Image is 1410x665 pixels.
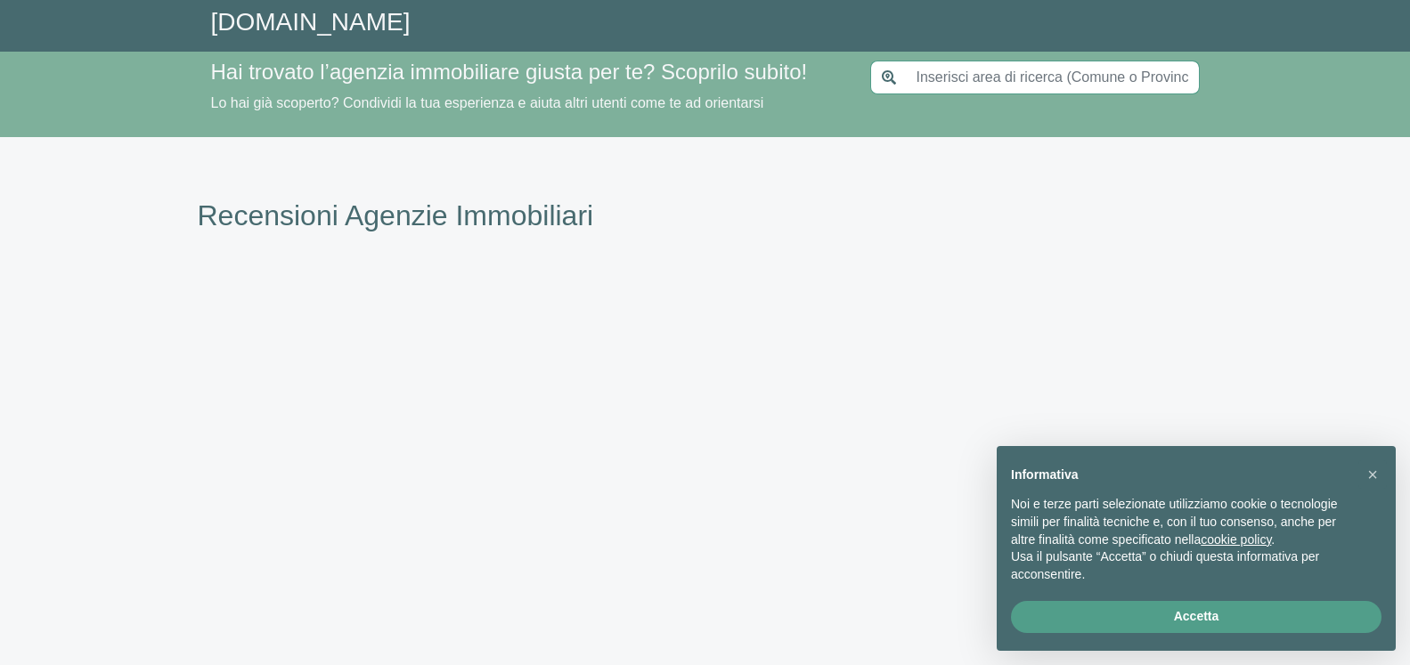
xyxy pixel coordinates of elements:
[198,199,1213,232] h1: Recensioni Agenzie Immobiliari
[1201,532,1271,547] a: cookie policy - il link si apre in una nuova scheda
[1358,460,1387,489] button: Chiudi questa informativa
[1367,465,1378,484] span: ×
[211,93,849,114] p: Lo hai già scoperto? Condividi la tua esperienza e aiuta altri utenti come te ad orientarsi
[1011,548,1353,583] p: Usa il pulsante “Accetta” o chiudi questa informativa per acconsentire.
[211,60,849,85] h4: Hai trovato l’agenzia immobiliare giusta per te? Scoprilo subito!
[906,61,1200,94] input: Inserisci area di ricerca (Comune o Provincia)
[1011,496,1353,548] p: Noi e terze parti selezionate utilizziamo cookie o tecnologie simili per finalità tecniche e, con...
[211,8,411,36] a: [DOMAIN_NAME]
[1011,467,1353,483] h2: Informativa
[1011,601,1381,633] button: Accetta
